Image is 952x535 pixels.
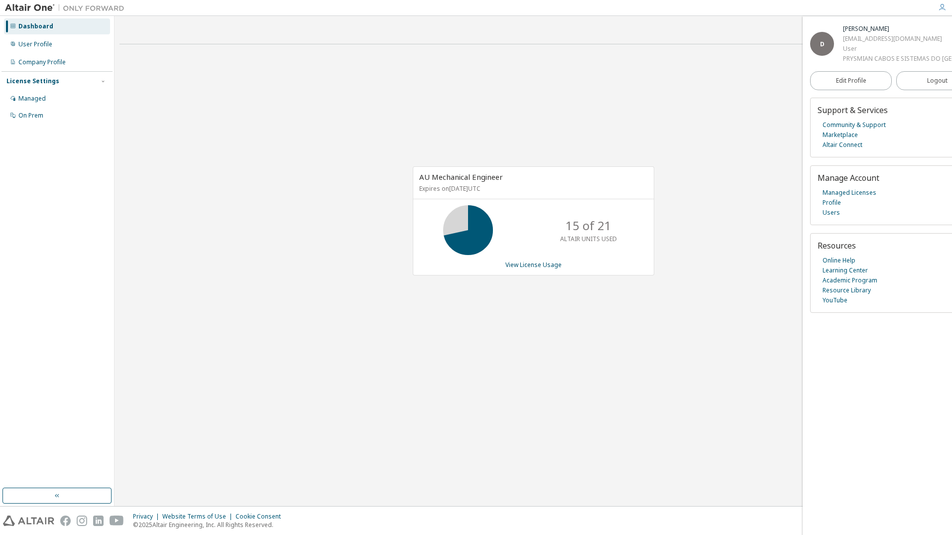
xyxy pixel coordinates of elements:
[823,120,886,130] a: Community & Support
[927,76,948,86] span: Logout
[823,208,840,218] a: Users
[236,513,287,521] div: Cookie Consent
[18,95,46,103] div: Managed
[823,285,871,295] a: Resource Library
[836,77,866,85] span: Edit Profile
[566,217,611,234] p: 15 of 21
[60,516,71,526] img: facebook.svg
[110,516,124,526] img: youtube.svg
[18,22,53,30] div: Dashboard
[3,516,54,526] img: altair_logo.svg
[818,240,856,251] span: Resources
[823,295,847,305] a: YouTube
[820,40,825,48] span: D
[823,130,858,140] a: Marketplace
[560,235,617,243] p: ALTAIR UNITS USED
[823,256,855,266] a: Online Help
[810,71,892,90] a: Edit Profile
[93,516,104,526] img: linkedin.svg
[823,275,877,285] a: Academic Program
[823,140,862,150] a: Altair Connect
[823,188,876,198] a: Managed Licenses
[505,261,562,269] a: View License Usage
[162,513,236,521] div: Website Terms of Use
[419,184,645,193] p: Expires on [DATE] UTC
[18,58,66,66] div: Company Profile
[823,198,841,208] a: Profile
[133,521,287,529] p: © 2025 Altair Engineering, Inc. All Rights Reserved.
[18,112,43,120] div: On Prem
[77,516,87,526] img: instagram.svg
[18,40,52,48] div: User Profile
[133,513,162,521] div: Privacy
[823,266,868,275] a: Learning Center
[5,3,129,13] img: Altair One
[818,105,888,116] span: Support & Services
[419,172,503,182] span: AU Mechanical Engineer
[6,77,59,85] div: License Settings
[818,172,879,183] span: Manage Account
